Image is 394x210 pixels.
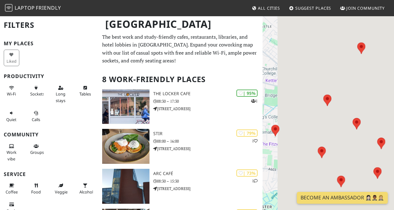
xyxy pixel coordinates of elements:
p: [STREET_ADDRESS] [153,106,263,112]
h3: Community [4,132,95,138]
h3: The Locker Cafe [153,91,263,96]
a: Stir | 79% 1 Stir 08:00 – 16:00 [STREET_ADDRESS] [98,129,263,164]
button: Sockets [28,83,44,99]
p: 08:30 – 17:30 [153,98,263,104]
span: Quiet [6,117,17,122]
a: The Locker Cafe | 95% 1 The Locker Cafe 08:30 – 17:30 [STREET_ADDRESS] [98,89,263,124]
p: 1 [251,98,258,104]
a: Join Community [338,2,387,14]
h3: Stir [153,131,263,136]
p: The best work and study-friendly cafes, restaurants, libraries, and hotel lobbies in [GEOGRAPHIC_... [102,33,259,65]
h3: Service [4,171,95,177]
span: Video/audio calls [32,117,40,122]
button: Coffee [4,180,19,197]
button: Long stays [53,83,69,105]
span: Stable Wi-Fi [7,91,16,97]
img: ARC Café [102,169,150,204]
span: Power sockets [30,91,45,97]
h3: My Places [4,41,95,46]
img: LaptopFriendly [5,4,12,12]
span: Group tables [30,149,44,155]
span: Food [31,189,41,195]
div: | 73% [236,169,258,177]
a: Suggest Places [287,2,334,14]
a: All Cities [249,2,282,14]
div: | 95% [236,90,258,97]
span: Veggie [55,189,68,195]
button: Food [28,180,44,197]
h2: Filters [4,16,95,35]
span: Work-friendly tables [79,91,91,97]
button: Calls [28,108,44,125]
button: Groups [28,141,44,158]
div: | 79% [236,129,258,137]
a: Become an Ambassador 🤵🏻‍♀️🤵🏾‍♂️🤵🏼‍♀️ [297,192,388,204]
span: All Cities [258,5,280,11]
button: Quiet [4,108,19,125]
a: ARC Café | 73% 1 ARC Café 08:30 – 15:30 [STREET_ADDRESS] [98,169,263,204]
p: [STREET_ADDRESS] [153,146,263,152]
span: Friendly [36,4,61,11]
p: 08:00 – 16:00 [153,138,263,144]
p: 08:30 – 15:30 [153,178,263,184]
span: Coffee [6,189,18,195]
button: Work vibe [4,141,19,164]
p: 1 [252,138,258,144]
h2: 8 Work-Friendly Places [102,70,259,89]
h1: [GEOGRAPHIC_DATA] [100,16,261,33]
button: Tables [78,83,93,99]
button: Alcohol [78,180,93,197]
img: The Locker Cafe [102,89,150,124]
h3: ARC Café [153,171,263,176]
span: People working [7,149,17,161]
button: Veggie [53,180,69,197]
span: Join Community [346,5,385,11]
p: [STREET_ADDRESS] [153,186,263,192]
a: LaptopFriendly LaptopFriendly [5,3,61,14]
span: Laptop [15,4,35,11]
span: Alcohol [79,189,93,195]
button: Wi-Fi [4,83,19,99]
span: Long stays [56,91,65,103]
span: Suggest Places [295,5,331,11]
img: Stir [102,129,150,164]
p: 1 [252,178,258,184]
h3: Productivity [4,73,95,79]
